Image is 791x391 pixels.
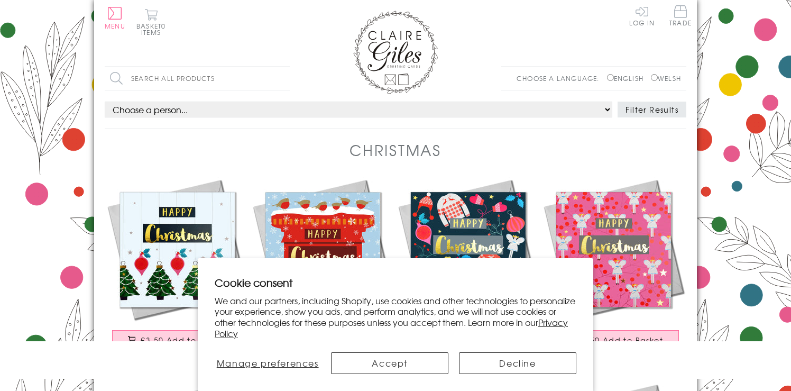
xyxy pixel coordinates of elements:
span: Manage preferences [217,357,319,369]
img: Christmas Card, Trees and Baubles, text foiled in shiny gold [105,177,250,322]
button: Manage preferences [215,352,320,374]
a: Christmas Card, Fairies on Pink, text foiled in shiny gold £3.50 Add to Basket [541,177,686,360]
input: Welsh [651,74,658,81]
input: English [607,74,614,81]
label: Welsh [651,74,681,83]
span: £3.50 Add to Basket [577,335,663,345]
button: £3.50 Add to Basket [112,330,243,350]
button: Menu [105,7,125,29]
h2: Cookie consent [215,275,576,290]
a: Privacy Policy [215,316,568,340]
input: Search all products [105,67,290,90]
span: £3.50 Add to Basket [141,335,227,345]
a: Christmas Card, Jumpers & Mittens, text foiled in shiny gold £3.50 Add to Basket [395,177,541,360]
button: £3.50 Add to Basket [548,330,679,350]
button: Decline [459,352,576,374]
a: Log In [629,5,655,26]
span: Menu [105,21,125,31]
a: Christmas Card, Trees and Baubles, text foiled in shiny gold £3.50 Add to Basket [105,177,250,360]
p: Choose a language: [517,74,605,83]
span: Trade [669,5,692,26]
span: 0 items [141,21,165,37]
input: Search [279,67,290,90]
p: We and our partners, including Shopify, use cookies and other technologies to personalize your ex... [215,295,576,339]
img: Christmas Card, Fairies on Pink, text foiled in shiny gold [541,177,686,322]
a: Trade [669,5,692,28]
img: Christmas Card, Jumpers & Mittens, text foiled in shiny gold [395,177,541,322]
button: Accept [331,352,448,374]
img: Christmas Card, Robins on a Postbox, text foiled in shiny gold [250,177,395,322]
button: Basket0 items [136,8,165,35]
label: English [607,74,649,83]
h1: Christmas [349,139,442,161]
img: Claire Giles Greetings Cards [353,11,438,94]
button: Filter Results [618,102,686,117]
a: Christmas Card, Robins on a Postbox, text foiled in shiny gold £3.50 Add to Basket [250,177,395,360]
